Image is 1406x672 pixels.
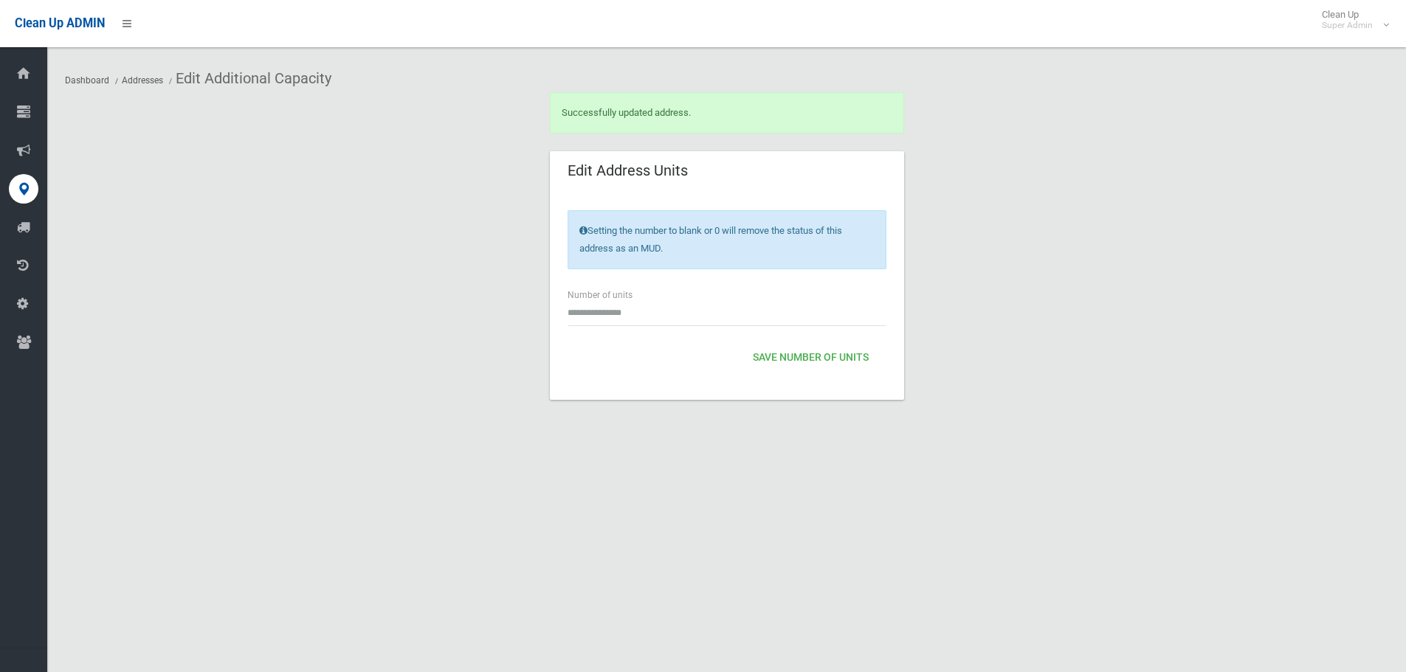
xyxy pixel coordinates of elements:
small: Super Admin [1322,20,1373,31]
div: Successfully updated address. [550,92,904,134]
a: Dashboard [65,75,109,86]
header: Edit Address Units [550,156,706,185]
li: Edit Additional Capacity [165,65,331,92]
a: Addresses [122,75,163,86]
span: Clean Up ADMIN [15,16,105,30]
button: Save Number of Units [747,344,875,372]
span: Clean Up [1314,9,1388,31]
div: Setting the number to blank or 0 will remove the status of this address as an MUD. [568,210,886,269]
